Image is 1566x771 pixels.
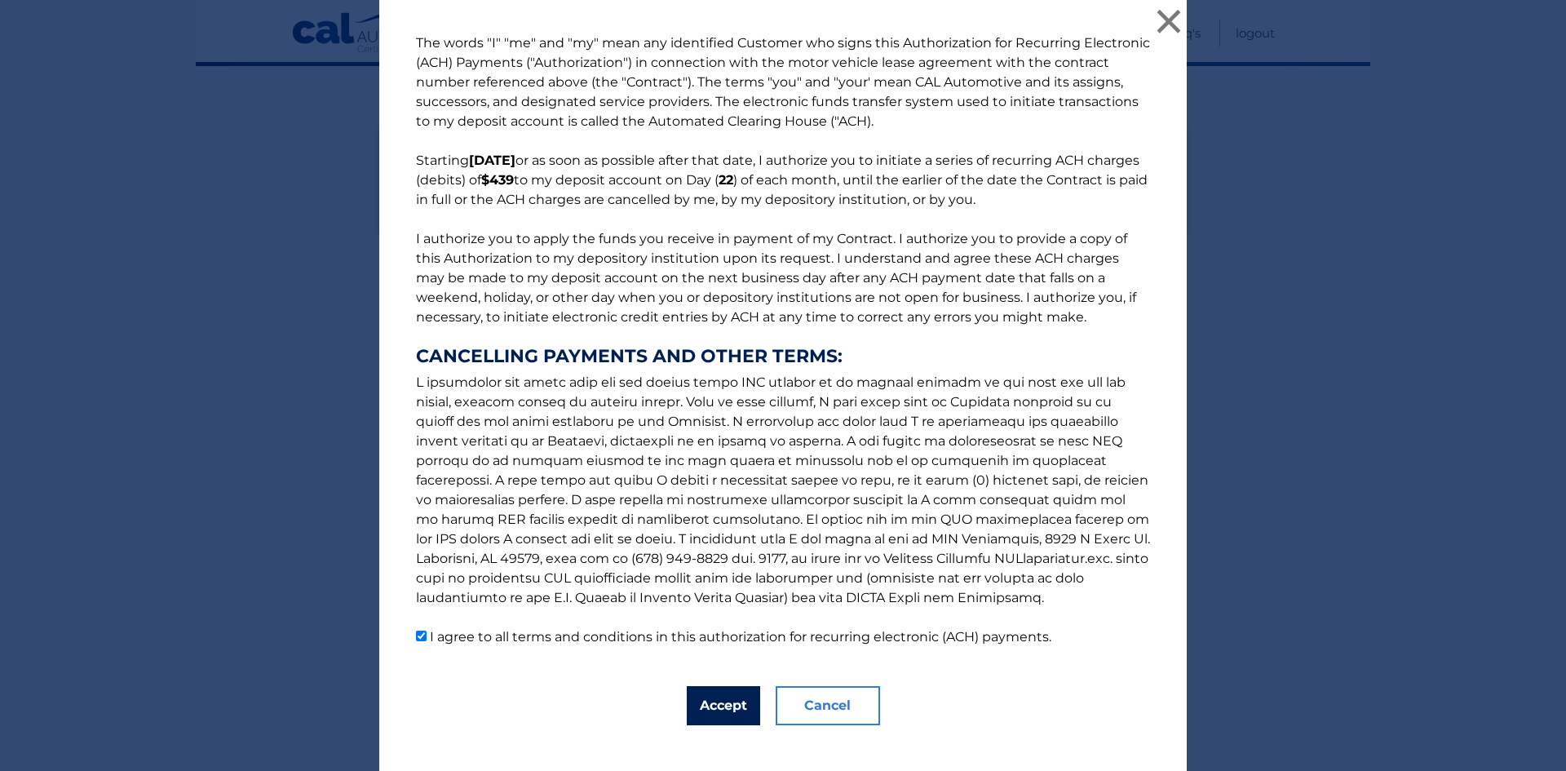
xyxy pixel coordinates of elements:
strong: CANCELLING PAYMENTS AND OTHER TERMS: [416,347,1150,366]
p: The words "I" "me" and "my" mean any identified Customer who signs this Authorization for Recurri... [400,33,1166,647]
button: × [1152,5,1185,38]
button: Accept [687,686,760,725]
button: Cancel [776,686,880,725]
b: 22 [719,172,733,188]
b: [DATE] [469,153,515,168]
label: I agree to all terms and conditions in this authorization for recurring electronic (ACH) payments. [430,629,1051,645]
b: $439 [481,172,514,188]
